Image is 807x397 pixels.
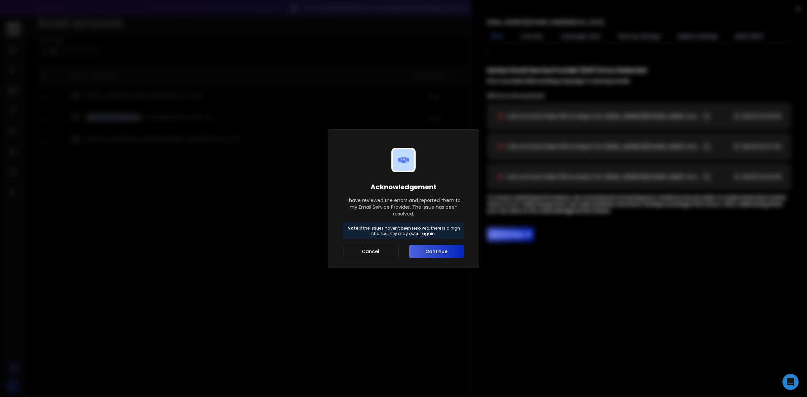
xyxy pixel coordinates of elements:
div: ; [487,49,791,241]
strong: Note: [347,225,360,231]
p: If the issues haven't been resolved, there is a high chance they may occur again. [346,226,461,236]
h1: Acknowledgement [343,182,464,192]
button: Continue [409,245,464,258]
p: I have reviewed the errors and reported them to my Email Service Provider. The issue has been res... [343,197,464,217]
div: Open Intercom Messenger [782,374,799,390]
button: Cancel [343,245,398,258]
